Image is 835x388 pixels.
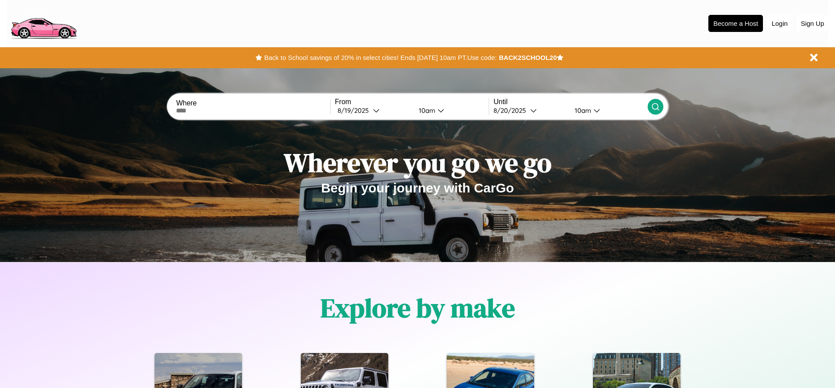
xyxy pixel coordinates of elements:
div: 8 / 19 / 2025 [338,106,373,115]
button: 10am [568,106,647,115]
button: Become a Host [708,15,763,32]
img: logo [7,4,80,41]
label: From [335,98,489,106]
h1: Explore by make [321,290,515,326]
label: Where [176,99,330,107]
div: 10am [414,106,438,115]
button: 8/19/2025 [335,106,412,115]
b: BACK2SCHOOL20 [499,54,557,61]
button: 10am [412,106,489,115]
div: 10am [570,106,593,115]
button: Back to School savings of 20% in select cities! Ends [DATE] 10am PT.Use code: [262,52,499,64]
button: Sign Up [797,15,828,31]
label: Until [493,98,647,106]
div: 8 / 20 / 2025 [493,106,530,115]
button: Login [767,15,792,31]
